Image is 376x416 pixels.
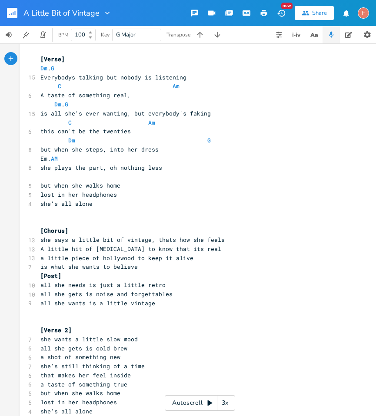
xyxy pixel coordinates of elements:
[40,245,221,253] span: A little hit of [MEDICAL_DATA] to know that its real
[173,82,180,90] span: Am
[40,182,120,189] span: but when she walks home
[40,353,120,361] span: a shot of something new
[40,362,145,370] span: she's still thinking of a time
[40,145,159,153] span: but when she steps, into her dress
[40,127,131,135] span: this can't be the twenties
[40,389,120,397] span: but when she walks home
[58,33,68,37] div: BPM
[40,299,155,307] span: all she wants is a little vintage
[40,236,225,244] span: she says a little bit of vintage, thats how she feels
[40,64,47,72] span: Dm
[40,335,138,343] span: she wants a little slow mood
[65,100,68,108] span: G
[40,227,68,234] span: [Chorus]
[358,7,369,19] div: fuzzyip
[312,9,327,17] div: Share
[40,200,93,208] span: she's all alone
[54,100,61,108] span: Dm
[148,119,155,126] span: Am
[40,64,54,72] span: .
[207,136,211,144] span: G
[40,91,131,99] span: A taste of something real,
[68,119,72,126] span: C
[166,32,190,37] div: Transpose
[281,3,293,9] div: New
[40,326,72,334] span: [Verse 2]
[40,407,93,415] span: she's all alone
[51,64,54,72] span: G
[40,263,138,271] span: is what she wants to believe
[40,191,117,198] span: lost in her headphones
[40,272,61,280] span: [Post]
[40,281,166,289] span: all she needs is just a little retro
[68,136,75,144] span: Dm
[295,6,334,20] button: Share
[217,395,233,411] div: 3x
[165,395,235,411] div: Autoscroll
[358,3,369,23] button: F
[40,380,127,388] span: a taste of something true
[40,344,127,352] span: all she gets is cold brew
[40,290,173,298] span: all she gets is noise and forgettables
[40,371,131,379] span: that makes her feel inside
[40,73,186,81] span: Everybodys talking but nobody is listening
[40,254,193,262] span: a little piece of hollywood to keep it alive
[116,31,136,39] span: G Major
[40,164,162,172] span: she plays the part, oh nothing less
[40,55,65,63] span: [Verse]
[23,9,100,17] span: A Little Bit of Vintage
[40,109,211,117] span: is all she's ever wanting, but everybody's faking
[58,82,61,90] span: C
[101,32,110,37] div: Key
[40,155,58,162] span: Em.
[273,5,290,21] button: New
[40,100,68,108] span: .
[51,155,58,162] span: AM
[40,398,117,406] span: lost in her headphones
